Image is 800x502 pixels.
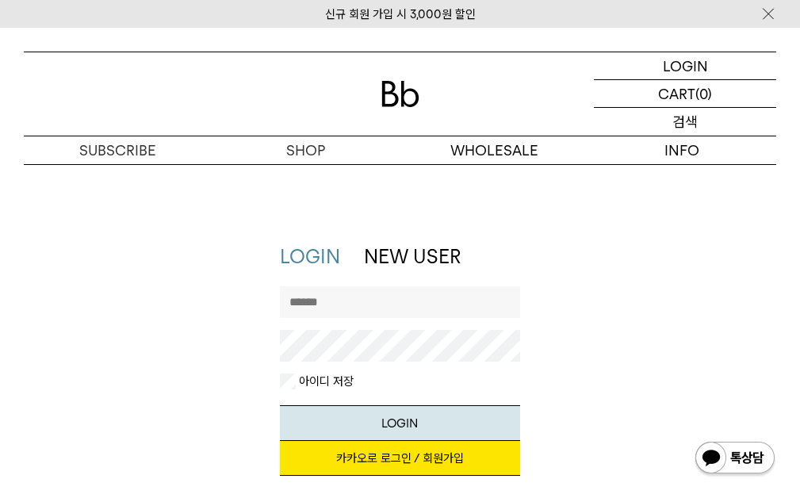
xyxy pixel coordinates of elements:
a: LOGIN [280,245,340,268]
a: CART (0) [594,80,776,108]
a: SUBSCRIBE [24,136,212,164]
p: (0) [695,80,712,107]
p: 검색 [672,108,698,136]
img: 카카오톡 채널 1:1 채팅 버튼 [694,440,776,478]
button: LOGIN [280,405,520,441]
p: INFO [588,136,776,164]
p: LOGIN [663,52,708,79]
a: LOGIN [594,52,776,80]
a: 신규 회원 가입 시 3,000원 할인 [325,7,476,21]
a: NEW USER [364,245,461,268]
p: CART [658,80,695,107]
label: 아이디 저장 [296,374,354,389]
img: 로고 [381,81,419,107]
p: WHOLESALE [400,136,588,164]
a: SHOP [212,136,400,164]
a: 카카오로 로그인 / 회원가입 [280,441,520,476]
